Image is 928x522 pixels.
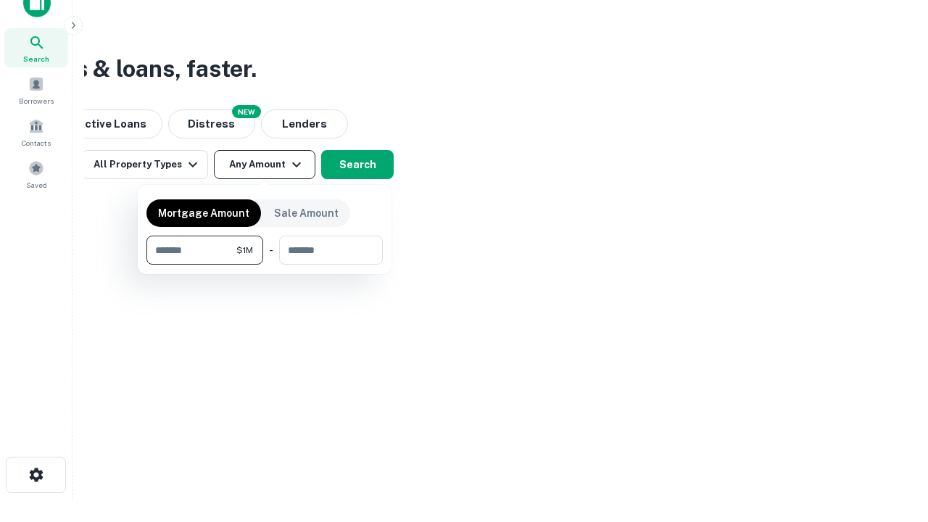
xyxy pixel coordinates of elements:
span: $1M [236,244,253,257]
iframe: Chat Widget [855,406,928,476]
p: Sale Amount [274,205,339,221]
p: Mortgage Amount [158,205,249,221]
div: - [269,236,273,265]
